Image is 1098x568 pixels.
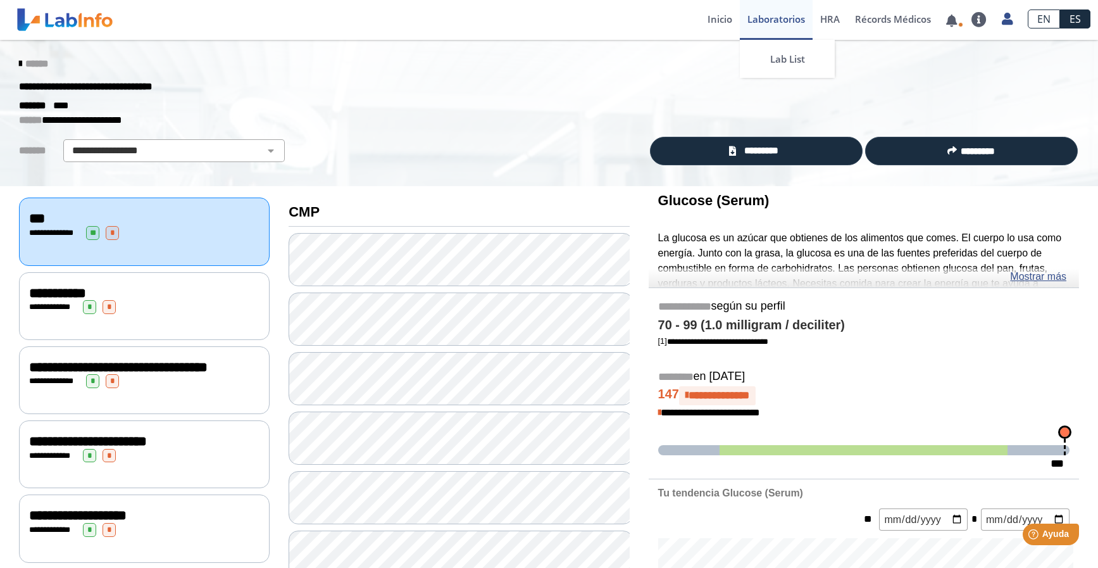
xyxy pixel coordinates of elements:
b: Glucose (Serum) [658,192,770,208]
b: CMP [289,204,320,220]
a: [1] [658,336,768,346]
h5: según su perfil [658,300,1070,314]
a: ES [1060,9,1090,28]
input: mm/dd/yyyy [879,508,968,531]
b: Tu tendencia Glucose (Serum) [658,488,803,498]
input: mm/dd/yyyy [981,508,1070,531]
a: Lab List [740,40,835,78]
h4: 147 [658,386,1070,405]
span: HRA [820,13,840,25]
a: Mostrar más [1010,269,1066,284]
h5: en [DATE] [658,370,1070,384]
iframe: Help widget launcher [985,519,1084,554]
a: EN [1028,9,1060,28]
h4: 70 - 99 (1.0 milligram / deciliter) [658,318,1070,333]
p: La glucosa es un azúcar que obtienes de los alimentos que comes. El cuerpo lo usa como energía. J... [658,230,1070,322]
